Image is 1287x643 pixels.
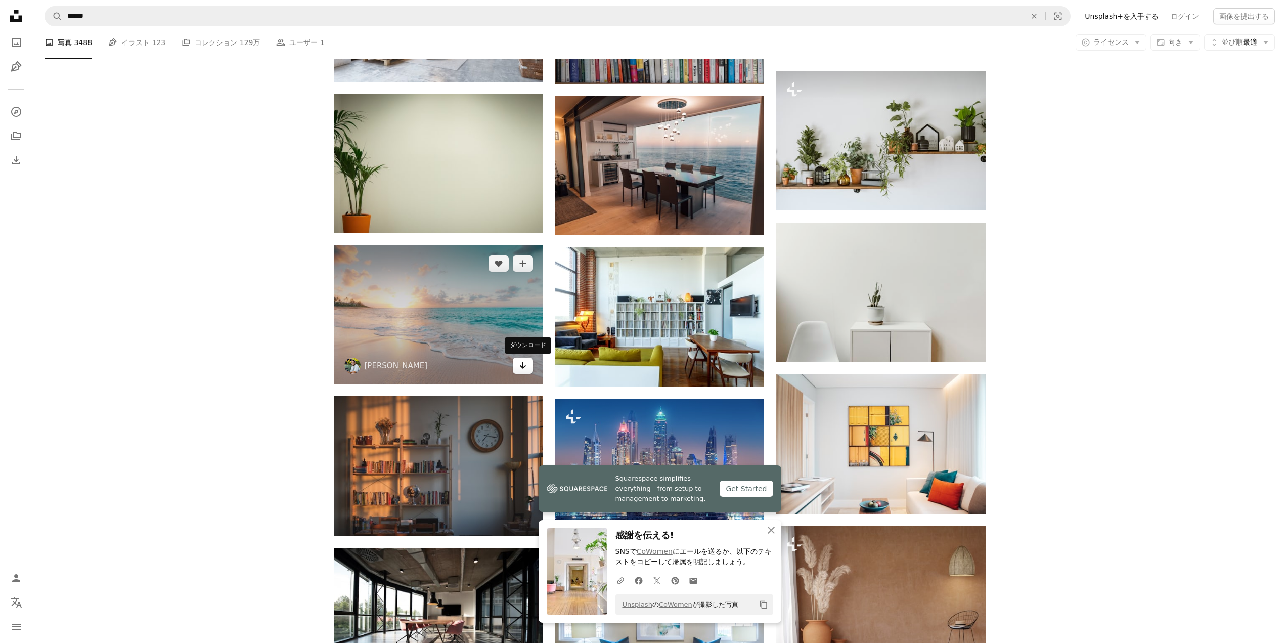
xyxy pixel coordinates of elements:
[1079,8,1165,24] a: Unsplash+を入手する
[334,461,543,470] a: 茶色の木製ダブル本棚
[555,96,764,235] img: ガラス窓のそばに置かれたダイニングテーブルセット
[6,102,26,122] a: 探す
[776,374,985,514] img: 白いソファと枕投げ
[334,613,543,622] a: 室内のダイニングテーブルと椅子の写真
[6,57,26,77] a: イラスト
[776,136,985,145] a: 白い壁の上に鉢植えの棚がいっぱい
[684,570,702,590] a: Eメールでシェアする
[276,26,324,59] a: ユーザー 1
[108,26,165,59] a: イラスト 123
[6,6,26,28] a: ホーム — Unsplash
[45,6,1071,26] form: サイト内でビジュアルを探す
[1046,7,1070,26] button: ビジュアル検索
[6,32,26,53] a: 写真
[776,439,985,448] a: 白いソファと枕投げ
[6,150,26,170] a: ダウンロード履歴
[6,568,26,588] a: ログイン / 登録する
[365,361,428,371] a: [PERSON_NAME]
[555,161,764,170] a: ガラス窓のそばに置かれたダイニングテーブルセット
[1165,8,1205,24] a: ログイン
[617,596,738,613] span: の が撮影した写真
[182,26,260,59] a: コレクション 129万
[489,255,509,272] button: いいね！
[344,358,361,374] img: Sean Oulashinのプロフィールを見る
[555,399,764,538] img: ドバイのヤシのジュメイラ島からドバイマリーナエリアの高層ビルとホテルの建物の雄大な街の景色。UAEの不動産と観光名所
[320,37,325,48] span: 1
[6,126,26,146] a: コレクション
[1168,38,1182,46] span: 向き
[776,71,985,210] img: 白い壁の上に鉢植えの棚がいっぱい
[776,288,985,297] a: 白いキャビネットに緑の植物
[505,337,551,354] div: ダウンロード
[720,481,773,497] div: Get Started
[547,481,607,496] img: file-1747939142011-51e5cc87e3c9
[555,247,764,387] img: 長方形の茶色の木製テーブル
[1222,38,1243,46] span: 並び順
[615,474,712,504] span: Squarespace simplifies everything—from setup to management to marketing.
[6,592,26,613] button: 言語
[1023,7,1045,26] button: 全てクリア
[334,94,543,233] img: グリーンヤシの植物
[1204,34,1275,51] button: 並び順最適
[1076,34,1146,51] button: ライセンス
[776,223,985,362] img: 白いキャビネットに緑の植物
[555,463,764,473] a: ドバイのヤシのジュメイラ島からドバイマリーナエリアの高層ビルとホテルの建物の雄大な街の景色。UAEの不動産と観光名所
[6,617,26,637] button: メニュー
[630,570,648,590] a: Facebookでシェアする
[513,358,533,374] a: ダウンロード
[45,7,62,26] button: Unsplashで検索する
[615,547,773,567] p: SNSで にエールを送るか、以下のテキストをコピーして帰属を明記しましょう。
[334,396,543,535] img: 茶色の木製ダブル本棚
[637,547,673,555] a: CoWomen
[555,615,764,624] a: 絵画の近くのソファ
[555,312,764,321] a: 長方形の茶色の木製テーブル
[152,37,166,48] span: 123
[755,596,772,613] button: クリップボードにコピーする
[240,37,260,48] span: 129万
[513,255,533,272] button: コレクションに追加する
[659,601,692,608] a: CoWomen
[1093,38,1129,46] span: ライセンス
[1213,8,1275,24] button: 画像を提出する
[334,159,543,168] a: グリーンヤシの植物
[1222,37,1257,48] span: 最適
[666,570,684,590] a: Pinterestでシェアする
[648,570,666,590] a: Twitterでシェアする
[1150,34,1200,51] button: 向き
[539,465,781,512] a: Squarespace simplifies everything—from setup to management to marketing.Get Started
[334,310,543,319] a: seashore during golden hour
[623,601,652,608] a: Unsplash
[334,245,543,384] img: seashore during golden hour
[776,599,985,609] a: 空白のオレンジ色の壁3Dレンダリングを持つローカルスタイルの空の部屋、黒い金属製の椅子と乾燥した葦の花を持つテラコッタの瓶で飾られた古い木の床があります。
[615,528,773,543] h3: 感謝を伝える!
